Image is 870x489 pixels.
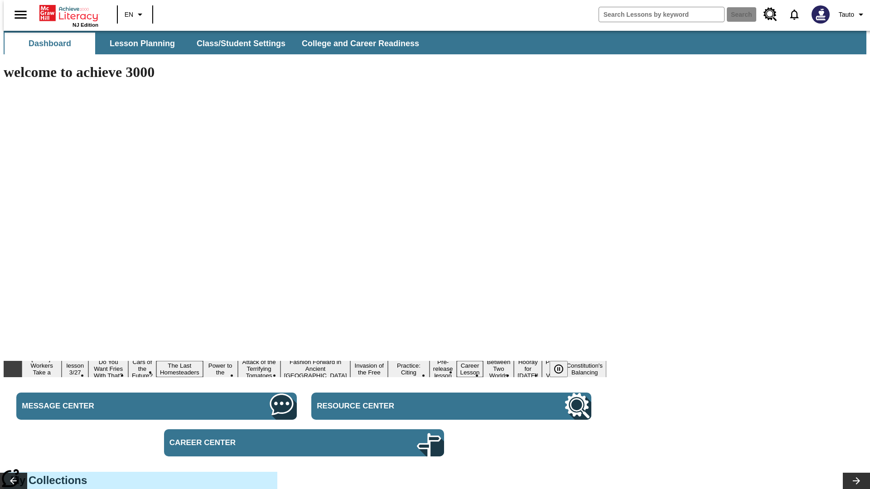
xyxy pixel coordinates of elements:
button: Slide 2 Test lesson 3/27 en [62,354,88,384]
span: EN [125,10,133,19]
button: Dashboard [5,33,95,54]
button: College and Career Readiness [295,33,426,54]
div: SubNavbar [4,33,427,54]
a: Resource Center, Will open in new tab [311,393,591,420]
div: Home [39,3,98,28]
button: Slide 16 The Constitution's Balancing Act [563,354,606,384]
button: Slide 1 Labor Day: Workers Take a Stand [22,354,62,384]
span: NJ Edition [72,22,98,28]
h1: welcome to achieve 3000 [4,64,606,81]
button: Slide 9 The Invasion of the Free CD [350,354,388,384]
button: Open side menu [7,1,34,28]
span: Message Center [22,402,192,411]
button: Slide 10 Mixed Practice: Citing Evidence [388,354,430,384]
span: Tauto [839,10,854,19]
button: Slide 15 Point of View [542,357,563,380]
button: Slide 4 Cars of the Future? [128,357,156,380]
button: Language: EN, Select a language [121,6,150,23]
a: Career Center [164,429,444,456]
h3: My Collections [10,474,271,487]
span: Career Center [169,438,340,447]
button: Lesson carousel, Next [843,473,870,489]
div: SubNavbar [4,31,866,54]
div: Pause [550,361,577,377]
button: Slide 8 Fashion Forward in Ancient Rome [280,357,351,380]
button: Profile/Settings [835,6,870,23]
button: Slide 13 Between Two Worlds [483,357,514,380]
input: search field [599,7,724,22]
button: Select a new avatar [806,3,835,26]
button: Lesson Planning [97,33,188,54]
button: Slide 6 Solar Power to the People [203,354,238,384]
button: Slide 7 Attack of the Terrifying Tomatoes [238,357,280,380]
button: Pause [550,361,568,377]
button: Class/Student Settings [189,33,293,54]
a: Resource Center, Will open in new tab [758,2,783,27]
button: Slide 11 Pre-release lesson [430,357,457,380]
img: Avatar [812,5,830,24]
a: Home [39,4,98,22]
button: Slide 12 Career Lesson [457,361,483,377]
button: Slide 5 The Last Homesteaders [156,361,203,377]
button: Slide 3 Do You Want Fries With That? [88,357,128,380]
span: Resource Center [317,402,487,411]
a: Message Center [16,393,296,420]
a: Notifications [783,3,806,26]
button: Slide 14 Hooray for Constitution Day! [514,357,542,380]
